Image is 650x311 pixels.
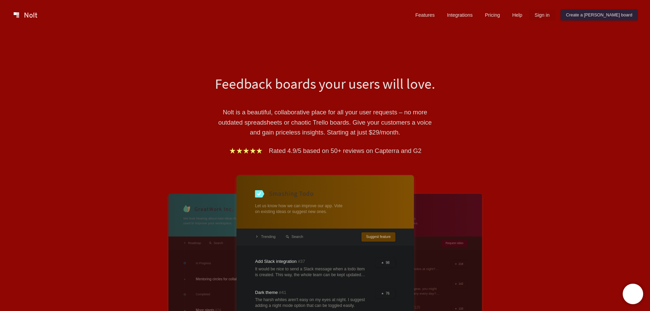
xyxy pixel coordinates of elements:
p: Rated 4.9/5 based on 50+ reviews on Capterra and G2 [269,146,421,156]
iframe: Chatra live chat [623,284,643,304]
a: Help [507,10,528,20]
a: Create a [PERSON_NAME] board [561,10,638,20]
a: Features [410,10,440,20]
a: Sign in [529,10,555,20]
h1: Feedback boards your users will love. [207,74,443,94]
img: stars.b067e34983.png [229,147,263,155]
a: Integrations [442,10,478,20]
p: Nolt is a beautiful, collaborative place for all your user requests – no more outdated spreadshee... [207,107,443,137]
a: Pricing [479,10,505,20]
